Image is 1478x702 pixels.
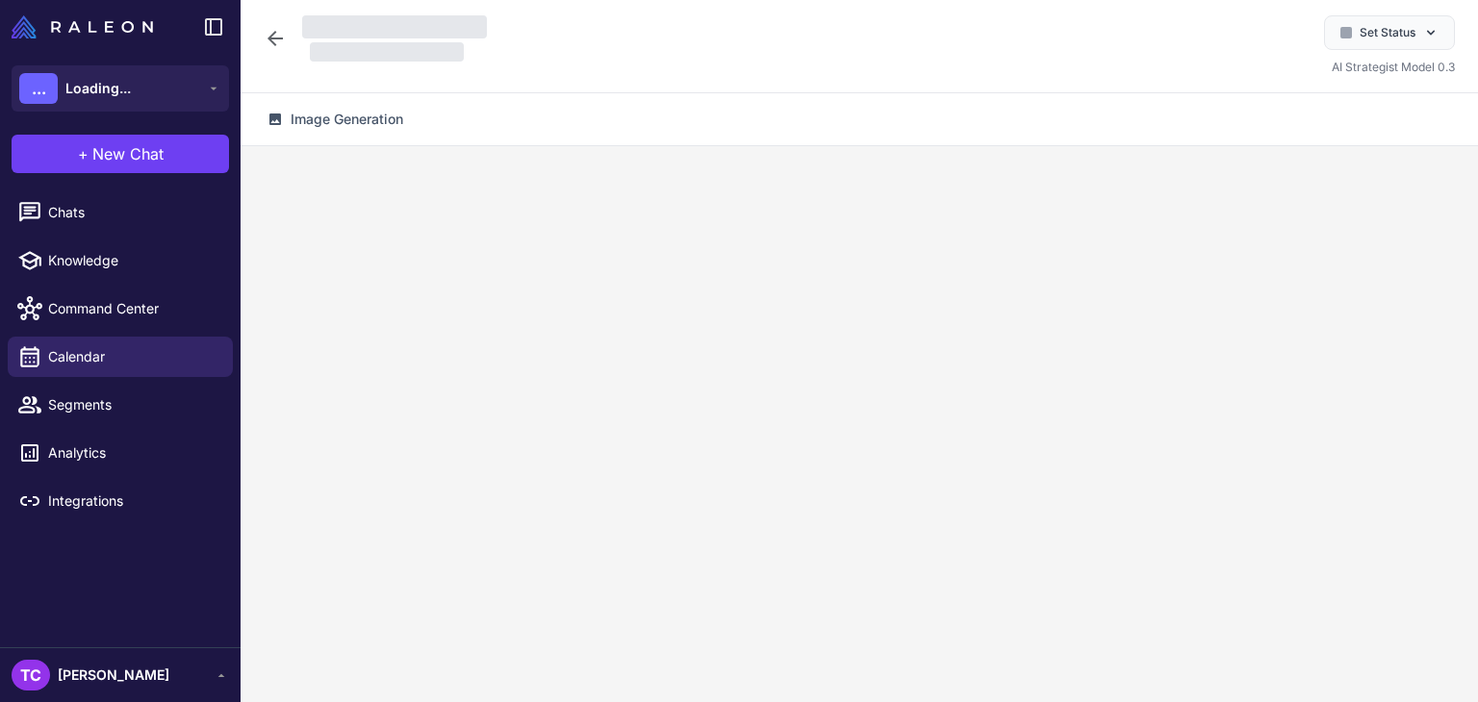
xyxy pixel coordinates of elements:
span: Knowledge [48,250,217,271]
span: Set Status [1360,24,1415,41]
span: + [78,142,89,165]
a: Chats [8,192,233,233]
span: AI Strategist Model 0.3 [1332,60,1455,74]
span: Chats [48,202,217,223]
span: Calendar [48,346,217,367]
a: Knowledge [8,240,233,281]
span: [PERSON_NAME] [58,664,169,686]
span: Integrations [48,490,217,512]
button: ...Loading... [12,65,229,112]
button: Image Generation [256,101,415,138]
a: Segments [8,385,233,425]
span: Segments [48,394,217,415]
span: Analytics [48,442,217,464]
img: Raleon Logo [12,15,153,38]
div: ... [19,73,58,104]
span: New Chat [92,142,164,165]
span: Loading... [65,78,131,99]
button: +New Chat [12,135,229,173]
a: Integrations [8,481,233,521]
div: TC [12,660,50,690]
a: Command Center [8,288,233,329]
a: Analytics [8,433,233,473]
span: Image Generation [291,109,403,130]
a: Calendar [8,337,233,377]
span: Command Center [48,298,217,319]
